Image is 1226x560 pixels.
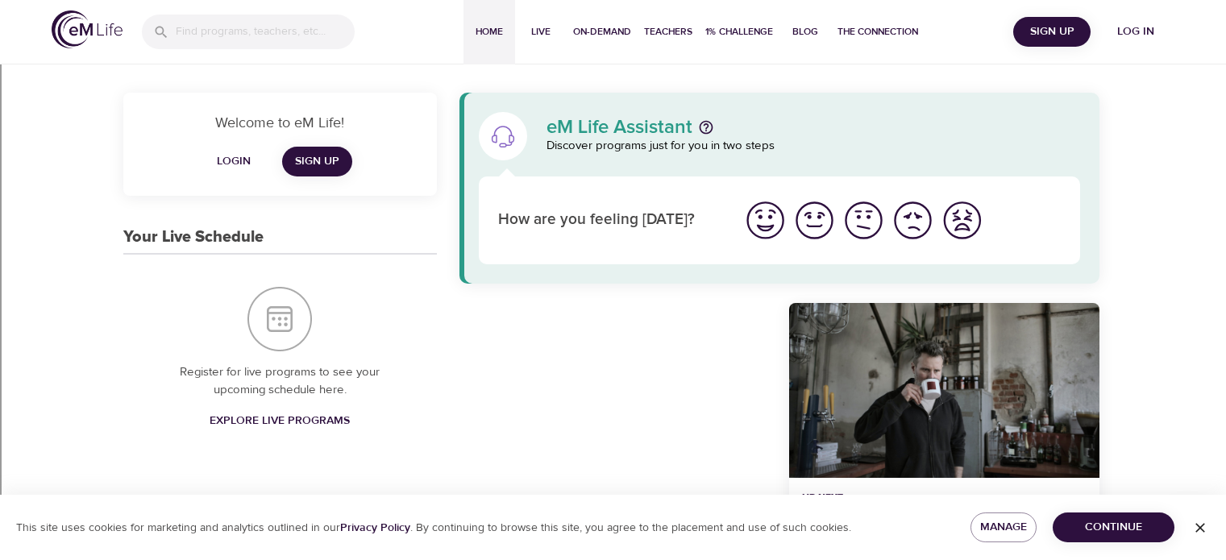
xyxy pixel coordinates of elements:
span: Live [522,23,560,40]
span: Home [470,23,509,40]
button: Continue [1053,512,1174,542]
span: Blog [786,23,825,40]
span: The Connection [837,23,918,40]
span: On-Demand [573,23,631,40]
button: Mindful Daily [789,303,1099,478]
button: Manage [970,512,1037,542]
input: Find programs, teachers, etc... [176,15,355,49]
img: logo [52,10,123,48]
button: Log in [1097,17,1174,47]
button: Sign Up [1013,17,1091,47]
span: Manage [983,517,1024,537]
span: Sign Up [1020,22,1084,42]
a: Privacy Policy [340,521,410,535]
span: Log in [1103,22,1168,42]
span: Teachers [644,23,692,40]
span: 1% Challenge [705,23,773,40]
span: Continue [1066,517,1162,537]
